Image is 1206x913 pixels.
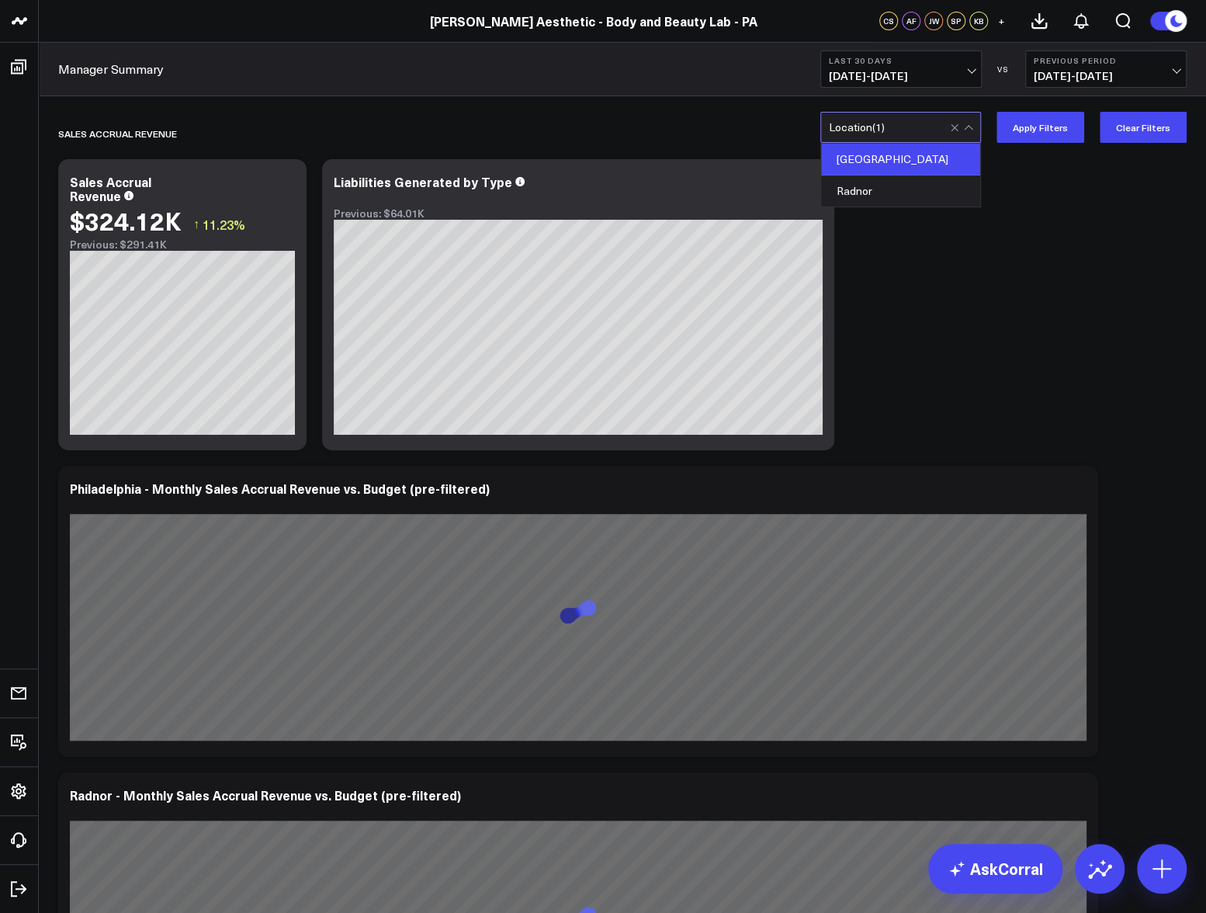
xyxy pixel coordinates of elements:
div: Previous: $64.01K [334,207,823,220]
div: SP [947,12,965,30]
div: Previous: $291.41K [70,238,295,251]
a: [PERSON_NAME] Aesthetic - Body and Beauty Lab - PA [430,12,757,30]
button: Previous Period[DATE]-[DATE] [1025,50,1187,88]
div: JW [924,12,943,30]
span: [DATE] - [DATE] [1034,70,1178,82]
span: ↑ [193,214,199,234]
div: Liabilities Generated by Type [334,173,512,190]
div: Radnor - Monthly Sales Accrual Revenue vs. Budget (pre-filtered) [70,786,461,804]
a: AskCorral [928,844,1062,894]
div: CS [879,12,898,30]
a: Manager Summary [58,61,164,78]
div: Philadelphia - Monthly Sales Accrual Revenue vs. Budget (pre-filtered) [70,480,490,497]
span: 11.23% [203,216,245,233]
span: + [998,16,1005,26]
div: Location ( 1 ) [829,121,885,134]
div: KB [969,12,988,30]
div: VS [989,64,1017,74]
div: Radnor [821,175,980,207]
button: Clear Filters [1100,112,1187,143]
button: Last 30 Days[DATE]-[DATE] [820,50,982,88]
button: Apply Filters [996,112,1084,143]
span: [DATE] - [DATE] [829,70,973,82]
div: $324.12K [70,207,182,234]
b: Last 30 Days [829,56,973,65]
div: [GEOGRAPHIC_DATA] [821,144,980,175]
div: Sales Accrual Revenue [58,116,177,151]
b: Previous Period [1034,56,1178,65]
div: Sales Accrual Revenue [70,173,151,204]
div: AF [902,12,920,30]
button: + [992,12,1010,30]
